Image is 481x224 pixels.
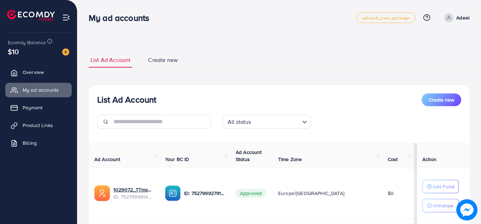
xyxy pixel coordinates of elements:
div: Search for option [222,115,311,129]
span: Create new [429,96,454,103]
span: List Ad Account [90,56,130,64]
span: $0 [388,190,394,197]
p: ID: 7527999279103574032 [184,189,224,197]
a: Product Links [5,118,72,132]
img: menu [62,13,70,22]
p: Withdraw [433,201,453,210]
span: Ad Account Status [236,149,262,163]
span: All status [226,117,253,127]
img: ic-ba-acc.ded83a64.svg [165,185,181,201]
a: Billing [5,136,72,150]
img: ic-ads-acc.e4c84228.svg [94,185,110,201]
button: Add Fund [422,180,459,193]
div: <span class='underline'>1029072_TTmonigrow_1752749004212</span></br>7527999614847467521 [113,186,154,201]
span: Action [422,156,436,163]
span: Overview [23,69,44,76]
span: Your BC ID [165,156,189,163]
span: ID: 7527999614847467521 [113,193,154,200]
button: Withdraw [422,199,459,212]
a: adreach_new_package [356,12,416,23]
span: $10 [8,46,19,57]
a: 1029072_TTmonigrow_1752749004212 [113,186,154,193]
h3: My ad accounts [89,13,155,23]
span: Approved [236,189,266,198]
span: Payment [23,104,42,111]
a: Adeel [441,13,470,22]
p: Adeel [456,13,470,22]
button: Create new [422,93,461,106]
span: Product Links [23,122,53,129]
span: My ad accounts [23,86,59,93]
a: Payment [5,100,72,115]
span: adreach_new_package [362,16,410,20]
span: Time Zone [278,156,302,163]
a: Overview [5,65,72,79]
span: Ad Account [94,156,121,163]
p: Add Fund [433,182,454,191]
input: Search for option [253,115,299,127]
span: Cost [388,156,398,163]
img: logo [7,10,55,21]
span: Billing [23,139,37,147]
a: My ad accounts [5,83,72,97]
span: Ecomdy Balance [8,39,46,46]
span: Create new [148,56,178,64]
img: image [457,200,476,219]
img: image [62,48,69,56]
h3: List Ad Account [97,94,156,105]
span: Europe/[GEOGRAPHIC_DATA] [278,190,344,197]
